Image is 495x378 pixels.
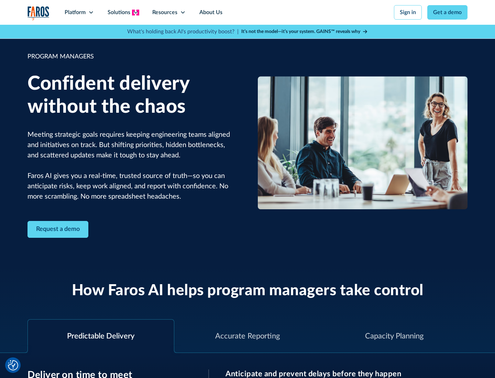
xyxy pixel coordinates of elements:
[127,27,239,36] p: What's holding back AI's productivity boost? |
[108,8,130,16] div: Solutions
[27,221,88,238] a: Contact Modal
[427,5,467,20] a: Get a demo
[67,331,134,342] div: Predictable Delivery
[27,6,49,20] a: home
[8,360,18,370] button: Cookie Settings
[394,5,422,20] a: Sign in
[241,28,368,35] a: It’s not the model—it’s your system. GAINS™ reveals why
[27,52,237,62] div: PROGRAM MANAGERS
[241,29,360,34] strong: It’s not the model—it’s your system. GAINS™ reveals why
[27,73,237,119] h1: Confident delivery without the chaos
[27,130,237,202] p: Meeting strategic goals requires keeping engineering teams aligned and initiatives on track. But ...
[215,331,280,342] div: Accurate Reporting
[72,282,423,300] h2: How Faros AI helps program managers take control
[8,360,18,370] img: Revisit consent button
[65,8,86,16] div: Platform
[365,331,423,342] div: Capacity Planning
[152,8,177,16] div: Resources
[27,6,49,20] img: Logo of the analytics and reporting company Faros.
